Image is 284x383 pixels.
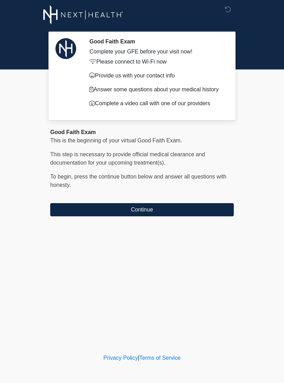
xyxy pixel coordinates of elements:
[89,72,223,80] p: Provide us with your contact info
[89,58,223,66] p: Please connect to Wi-Fi now
[55,38,76,59] img: Agent Avatar
[43,5,123,24] img: Next-Health Logo
[104,355,138,361] a: Privacy Policy
[89,85,223,94] p: Answer some questions about your medical history
[50,151,205,166] span: This step is necessary to provide official medical clearance and documentation for your upcoming ...
[50,128,234,136] div: Good Faith Exam
[50,203,234,216] button: Continue
[89,38,223,45] h2: Good Faith Exam
[89,48,223,56] div: Complete your GFE before your visit now!
[50,174,227,188] span: To begin, ﻿﻿﻿﻿﻿﻿press the continue button below and answer all questions with honesty.
[138,355,139,361] a: |
[50,138,182,143] span: This is the beginning of your virtual Good Faith Exam.
[139,355,180,361] a: Terms of Service
[89,99,223,108] p: Complete a video call with one of our providers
